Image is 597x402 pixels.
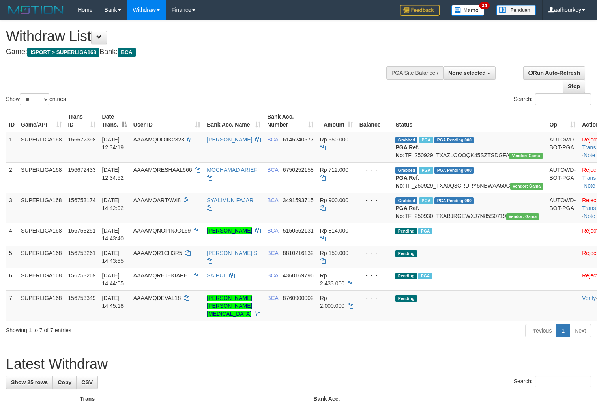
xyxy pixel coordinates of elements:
a: [PERSON_NAME] [PERSON_NAME][MEDICAL_DATA] [207,295,252,317]
span: Rp 2.000.000 [320,295,344,309]
span: Copy 8760900002 to clipboard [283,295,314,301]
th: Bank Acc. Number: activate to sort column ascending [264,110,317,132]
span: AAAAMQDOIIK2323 [133,136,184,143]
span: AAAAMQNOPINJOL69 [133,227,191,234]
b: PGA Ref. No: [395,144,419,158]
span: Grabbed [395,197,417,204]
span: BCA [267,136,278,143]
th: Trans ID: activate to sort column ascending [65,110,99,132]
th: Amount: activate to sort column ascending [317,110,356,132]
td: TF_250930_TXABJRGEWXJ7N85S0719 [392,193,546,223]
span: [DATE] 14:45:18 [102,295,124,309]
span: Vendor URL: https://trx31.1velocity.biz [509,153,543,159]
span: Copy [58,379,71,385]
th: Bank Acc. Name: activate to sort column ascending [204,110,264,132]
span: Copy 6750252158 to clipboard [283,167,314,173]
span: Copy 8810216132 to clipboard [283,250,314,256]
span: BCA [118,48,135,57]
span: 156672433 [68,167,96,173]
span: Marked by aafsoycanthlai [419,137,433,143]
td: 5 [6,246,18,268]
div: - - - [359,294,389,302]
span: Rp 900.000 [320,197,348,203]
span: Pending [395,295,417,302]
td: 7 [6,290,18,321]
span: Vendor URL: https://trx31.1velocity.biz [506,213,539,220]
span: Grabbed [395,137,417,143]
td: SUPERLIGA168 [18,162,65,193]
a: Previous [525,324,557,337]
a: Run Auto-Refresh [523,66,585,80]
span: [DATE] 12:34:52 [102,167,124,181]
label: Search: [514,376,591,387]
td: 2 [6,162,18,193]
span: [DATE] 14:42:02 [102,197,124,211]
input: Search: [535,376,591,387]
span: [DATE] 14:44:05 [102,272,124,287]
a: Note [584,182,595,189]
button: None selected [443,66,496,80]
span: AAAAMQRESHAAL666 [133,167,192,173]
span: Copy 3491593715 to clipboard [283,197,314,203]
span: 156672398 [68,136,96,143]
td: SUPERLIGA168 [18,268,65,290]
select: Showentries [20,93,49,105]
span: Copy 6145240577 to clipboard [283,136,314,143]
div: - - - [359,272,389,279]
div: - - - [359,196,389,204]
a: SAIPUL [207,272,226,279]
td: TF_250929_TXA0Q3CRDRY5NBWAA50C [392,162,546,193]
div: - - - [359,249,389,257]
span: BCA [267,295,278,301]
span: Pending [395,228,417,234]
th: Status [392,110,546,132]
span: AAAAMQR1CH3R5 [133,250,182,256]
td: TF_250929_TXAZLOOOQK45SZTSDGFA [392,132,546,163]
div: PGA Site Balance / [386,66,443,80]
span: BCA [267,272,278,279]
a: Note [584,213,595,219]
span: 156753261 [68,250,96,256]
a: [PERSON_NAME] [207,136,252,143]
span: Marked by aafsoycanthlai [419,197,433,204]
a: Stop [563,80,585,93]
span: AAAAMQARTAWI8 [133,197,181,203]
td: 1 [6,132,18,163]
a: SYALIMUN FAJAR [207,197,253,203]
span: Marked by aafsoycanthlai [418,273,432,279]
a: 1 [556,324,570,337]
span: Rp 712.000 [320,167,348,173]
span: AAAAMQREJEKIAPET [133,272,191,279]
td: SUPERLIGA168 [18,193,65,223]
b: PGA Ref. No: [395,205,419,219]
a: [PERSON_NAME] [207,227,252,234]
div: - - - [359,227,389,234]
span: 156753269 [68,272,96,279]
input: Search: [535,93,591,105]
th: Op: activate to sort column ascending [546,110,579,132]
th: User ID: activate to sort column ascending [130,110,204,132]
span: AAAAMQDEVAL18 [133,295,181,301]
td: 3 [6,193,18,223]
img: panduan.png [496,5,536,15]
div: - - - [359,136,389,143]
span: BCA [267,197,278,203]
span: Rp 550.000 [320,136,348,143]
th: Game/API: activate to sort column ascending [18,110,65,132]
a: Show 25 rows [6,376,53,389]
td: SUPERLIGA168 [18,223,65,246]
span: CSV [81,379,93,385]
span: PGA Pending [434,197,474,204]
td: AUTOWD-BOT-PGA [546,193,579,223]
td: SUPERLIGA168 [18,246,65,268]
a: MOCHAMAD ARIEF [207,167,257,173]
span: [DATE] 12:34:19 [102,136,124,151]
th: Date Trans.: activate to sort column descending [99,110,130,132]
td: 4 [6,223,18,246]
td: SUPERLIGA168 [18,132,65,163]
img: Button%20Memo.svg [451,5,485,16]
span: Show 25 rows [11,379,48,385]
span: Pending [395,273,417,279]
span: Marked by aafsoycanthlai [419,167,433,174]
span: Rp 814.000 [320,227,348,234]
